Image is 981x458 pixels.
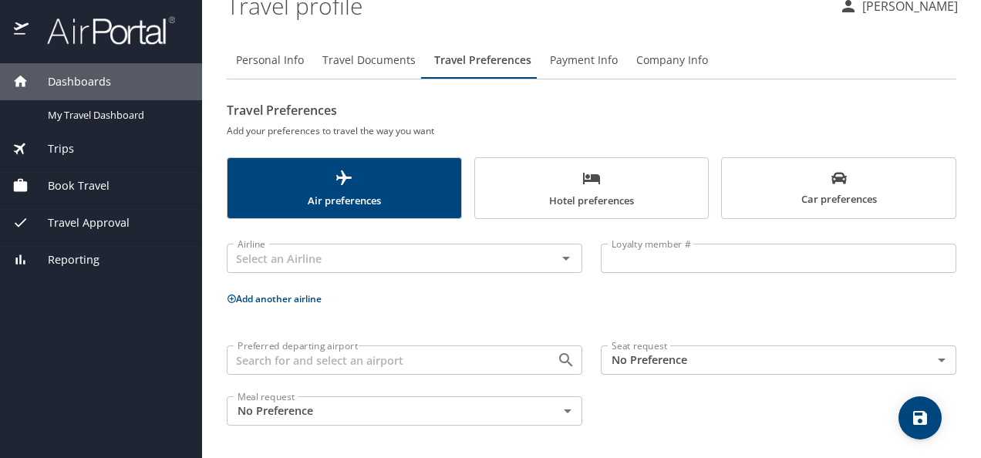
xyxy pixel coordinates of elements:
[550,51,618,70] span: Payment Info
[434,51,531,70] span: Travel Preferences
[231,248,532,268] input: Select an Airline
[731,170,946,208] span: Car preferences
[484,169,700,210] span: Hotel preferences
[227,292,322,305] button: Add another airline
[29,214,130,231] span: Travel Approval
[231,350,532,370] input: Search for and select an airport
[236,51,304,70] span: Personal Info
[48,108,184,123] span: My Travel Dashboard
[227,396,582,426] div: No Preference
[29,177,110,194] span: Book Travel
[227,157,956,219] div: scrollable force tabs example
[227,98,956,123] h2: Travel Preferences
[29,140,74,157] span: Trips
[636,51,708,70] span: Company Info
[237,169,452,210] span: Air preferences
[322,51,416,70] span: Travel Documents
[29,73,111,90] span: Dashboards
[29,251,99,268] span: Reporting
[227,42,956,79] div: Profile
[555,349,577,371] button: Open
[14,15,30,45] img: icon-airportal.png
[601,345,956,375] div: No Preference
[227,123,956,139] h6: Add your preferences to travel the way you want
[30,15,175,45] img: airportal-logo.png
[898,396,942,439] button: save
[555,248,577,269] button: Open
